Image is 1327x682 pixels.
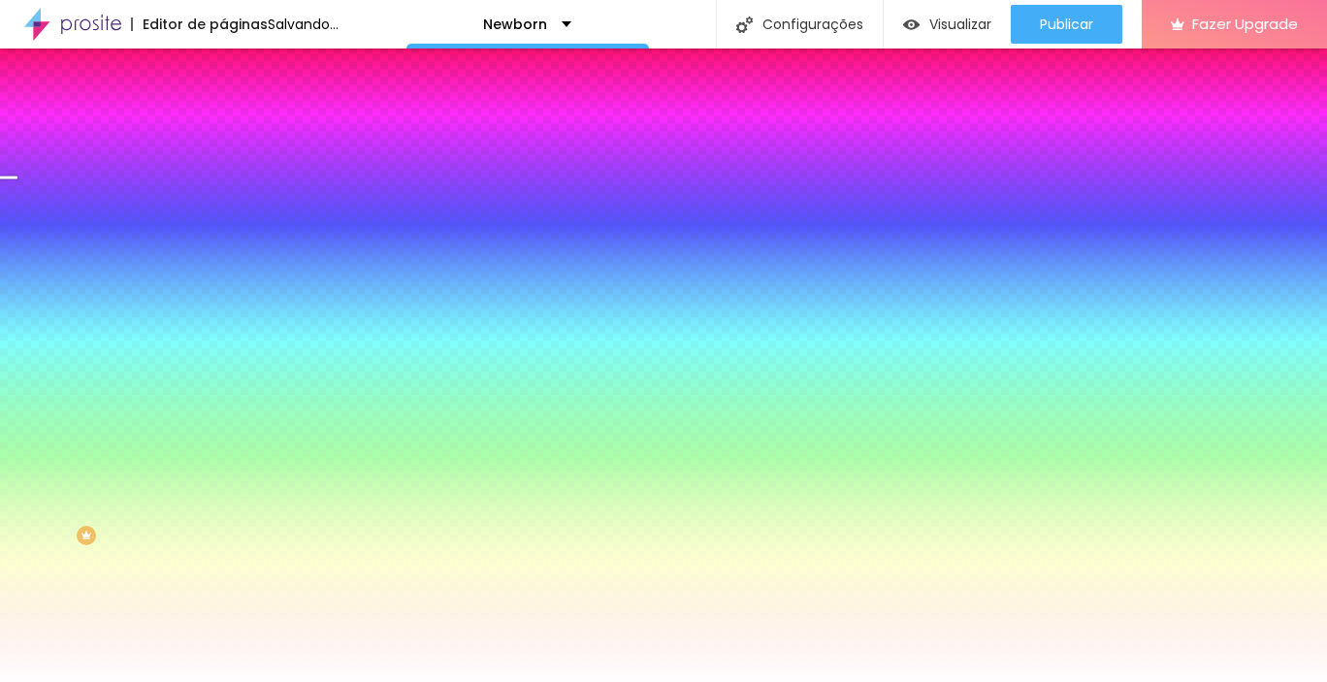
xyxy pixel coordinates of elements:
img: view-1.svg [903,16,920,33]
span: Visualizar [929,16,991,32]
span: Fazer Upgrade [1192,16,1298,32]
button: Visualizar [884,5,1011,44]
div: Editor de páginas [131,17,268,31]
div: Salvando... [268,17,339,31]
img: Icone [736,16,753,33]
button: Publicar [1011,5,1122,44]
p: Newborn [483,17,547,31]
span: Publicar [1040,16,1093,32]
